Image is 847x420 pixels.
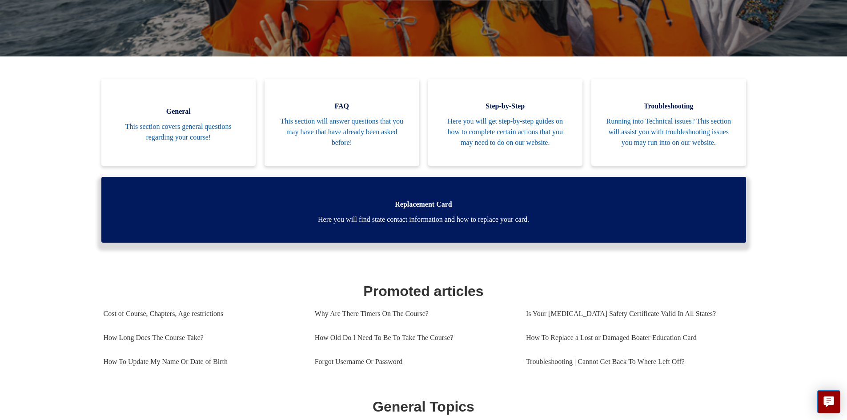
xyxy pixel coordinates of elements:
[278,101,406,112] span: FAQ
[526,350,737,374] a: Troubleshooting | Cannot Get Back To Where Left Off?
[605,101,733,112] span: Troubleshooting
[265,79,419,166] a: FAQ This section will answer questions that you may have that have already been asked before!
[278,116,406,148] span: This section will answer questions that you may have that have already been asked before!
[605,116,733,148] span: Running into Technical issues? This section will assist you with troubleshooting issues you may r...
[104,302,301,326] a: Cost of Course, Chapters, Age restrictions
[315,326,513,350] a: How Old Do I Need To Be To Take The Course?
[315,302,513,326] a: Why Are There Timers On The Course?
[315,350,513,374] a: Forgot Username Or Password
[101,79,256,166] a: General This section covers general questions regarding your course!
[101,177,746,243] a: Replacement Card Here you will find state contact information and how to replace your card.
[817,390,840,413] button: Live chat
[115,106,243,117] span: General
[104,280,744,302] h1: Promoted articles
[104,350,301,374] a: How To Update My Name Or Date of Birth
[115,214,733,225] span: Here you will find state contact information and how to replace your card.
[104,396,744,417] h1: General Topics
[104,326,301,350] a: How Long Does The Course Take?
[526,326,737,350] a: How To Replace a Lost or Damaged Boater Education Card
[115,121,243,143] span: This section covers general questions regarding your course!
[442,116,570,148] span: Here you will get step-by-step guides on how to complete certain actions that you may need to do ...
[442,101,570,112] span: Step-by-Step
[115,199,733,210] span: Replacement Card
[526,302,737,326] a: Is Your [MEDICAL_DATA] Safety Certificate Valid In All States?
[428,79,583,166] a: Step-by-Step Here you will get step-by-step guides on how to complete certain actions that you ma...
[591,79,746,166] a: Troubleshooting Running into Technical issues? This section will assist you with troubleshooting ...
